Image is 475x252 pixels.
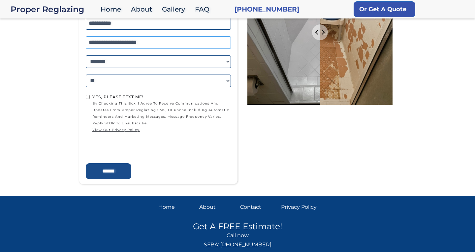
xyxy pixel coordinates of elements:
[199,203,235,212] a: About
[158,203,194,212] a: Home
[192,2,216,16] a: FAQ
[97,2,128,16] a: Home
[86,135,186,161] iframe: reCAPTCHA
[354,1,415,17] a: Or Get A Quote
[281,203,317,212] a: Privacy Policy
[240,203,276,212] a: Contact
[11,5,97,14] a: home
[159,2,192,16] a: Gallery
[128,2,159,16] a: About
[92,127,231,133] a: view our privacy policy.
[92,94,231,100] div: Yes, Please text me!
[92,100,231,133] span: by checking this box, I agree to receive communications and updates from Proper Reglazing SMS, or...
[11,5,97,14] div: Proper Reglazing
[235,5,299,14] a: [PHONE_NUMBER]
[86,95,90,99] input: Yes, Please text me!by checking this box, I agree to receive communications and updates from Prop...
